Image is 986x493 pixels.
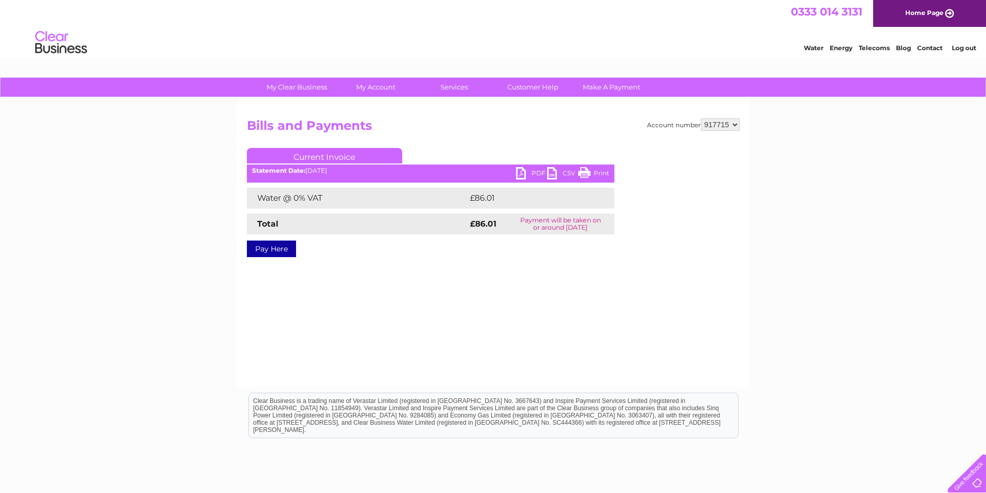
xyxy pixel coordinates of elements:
a: Contact [917,44,943,52]
strong: Total [257,219,278,229]
a: 0333 014 3131 [791,5,862,18]
a: Make A Payment [569,78,654,97]
a: Blog [896,44,911,52]
a: Customer Help [490,78,576,97]
img: logo.png [35,27,87,58]
h2: Bills and Payments [247,118,740,138]
td: Payment will be taken on or around [DATE] [507,214,614,234]
a: My Clear Business [254,78,340,97]
a: Telecoms [859,44,890,52]
a: Energy [830,44,852,52]
div: Clear Business is a trading name of Verastar Limited (registered in [GEOGRAPHIC_DATA] No. 3667643... [249,6,738,50]
a: Water [804,44,823,52]
td: £86.01 [467,188,593,208]
a: Print [578,167,609,182]
a: My Account [333,78,418,97]
div: Account number [647,118,740,131]
strong: £86.01 [470,219,496,229]
a: Services [411,78,497,97]
a: Current Invoice [247,148,402,163]
a: PDF [516,167,547,182]
a: CSV [547,167,578,182]
b: Statement Date: [252,167,305,174]
div: [DATE] [247,167,614,174]
a: Log out [952,44,976,52]
td: Water @ 0% VAT [247,188,467,208]
a: Pay Here [247,241,296,257]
